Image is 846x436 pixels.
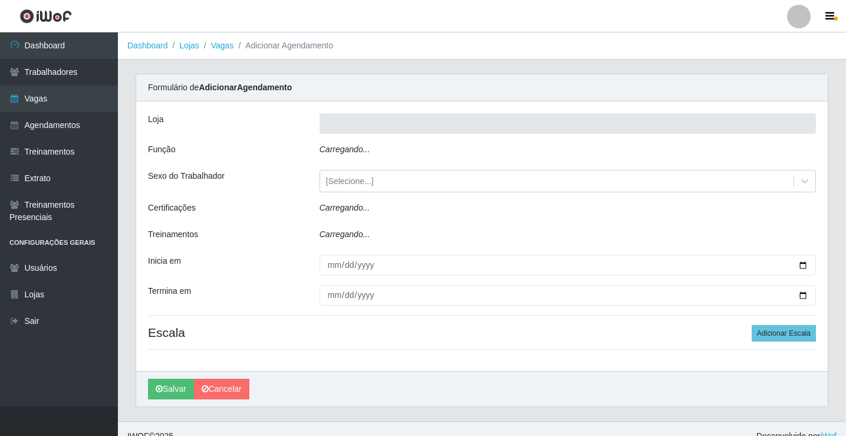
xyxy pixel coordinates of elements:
[320,203,370,212] i: Carregando...
[752,325,816,342] button: Adicionar Escala
[148,170,225,182] label: Sexo do Trabalhador
[118,32,846,60] nav: breadcrumb
[148,143,176,156] label: Função
[326,175,374,188] div: [Selecione...]
[136,74,828,101] div: Formulário de
[19,9,72,24] img: CoreUI Logo
[148,202,196,214] label: Certificações
[320,255,816,276] input: 00/00/0000
[148,325,816,340] h4: Escala
[148,113,163,126] label: Loja
[148,255,181,267] label: Inicia em
[320,285,816,306] input: 00/00/0000
[179,41,199,50] a: Lojas
[127,41,168,50] a: Dashboard
[199,83,292,92] strong: Adicionar Agendamento
[233,40,333,52] li: Adicionar Agendamento
[194,379,249,399] a: Cancelar
[320,145,370,154] i: Carregando...
[148,228,198,241] label: Treinamentos
[320,230,370,239] i: Carregando...
[211,41,234,50] a: Vagas
[148,285,191,297] label: Termina em
[148,379,194,399] button: Salvar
